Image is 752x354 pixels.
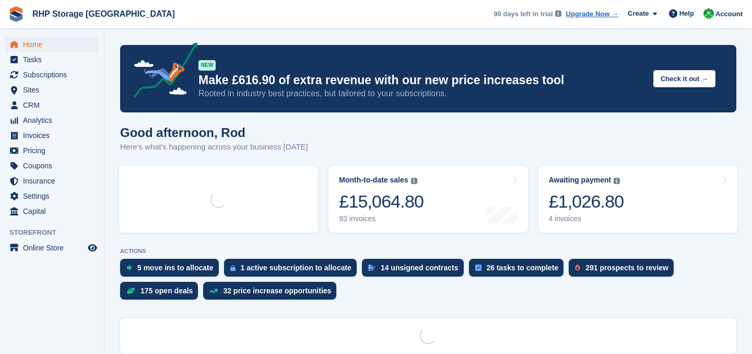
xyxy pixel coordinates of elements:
[23,67,86,82] span: Subscriptions
[5,83,99,97] a: menu
[368,265,375,271] img: contract_signature_icon-13c848040528278c33f63329250d36e43548de30e8caae1d1a13099fd9432cc5.svg
[23,83,86,97] span: Sites
[126,265,132,271] img: move_ins_to_allocate_icon-fdf77a2bb77ea45bf5b3d319d69a93e2d87916cf1d5bf7949dd705db3b84f3ca.svg
[230,265,236,271] img: active_subscription_to_allocate_icon-d502201f5373d7db506a760aba3b589e785aa758c864c3986d89f69b8ff3...
[23,241,86,255] span: Online Store
[469,259,569,282] a: 26 tasks to complete
[569,259,679,282] a: 291 prospects to review
[23,174,86,188] span: Insurance
[23,189,86,203] span: Settings
[5,98,99,112] a: menu
[566,9,618,19] a: Upgrade Now →
[5,143,99,158] a: menu
[703,8,714,19] img: Rod
[614,178,620,184] img: icon-info-grey-7440780725fd019a000dd9b08b2336e03edf1995a4989e88bcd33f0948082b44.svg
[555,10,561,17] img: icon-info-grey-7440780725fd019a000dd9b08b2336e03edf1995a4989e88bcd33f0948082b44.svg
[585,264,668,272] div: 291 prospects to review
[209,289,218,293] img: price_increase_opportunities-93ffe204e8149a01c8c9dc8f82e8f89637d9d84a8eef4429ea346261dce0b2c0.svg
[9,227,104,238] span: Storefront
[538,166,737,233] a: Awaiting payment £1,026.80 4 invoices
[5,204,99,219] a: menu
[126,287,135,294] img: deal-1b604bf984904fb50ccaf53a9ad4b4a5d6e5aea283cecdc64d6e3604feb123c2.svg
[328,166,527,233] a: Month-to-date sales £15,064.80 93 invoices
[23,113,86,128] span: Analytics
[23,204,86,219] span: Capital
[362,259,469,282] a: 14 unsigned contracts
[5,37,99,52] a: menu
[339,214,424,223] div: 93 invoices
[198,60,216,71] div: NEW
[494,9,553,19] span: 90 days left in trial
[411,178,417,184] img: icon-info-grey-7440780725fd019a000dd9b08b2336e03edf1995a4989e88bcd33f0948082b44.svg
[339,191,424,212] div: £15,064.80
[5,128,99,143] a: menu
[140,287,193,295] div: 175 open deals
[28,5,179,22] a: RHP Storage [GEOGRAPHIC_DATA]
[549,214,624,223] div: 4 invoices
[86,242,99,254] a: Preview store
[223,287,331,295] div: 32 price increase opportunities
[137,264,214,272] div: 5 move ins to allocate
[575,265,580,271] img: prospect-51fa495bee0391a8d652442698ab0144808aea92771e9ea1ae160a38d050c398.svg
[5,67,99,82] a: menu
[203,282,342,305] a: 32 price increase opportunities
[5,174,99,188] a: menu
[5,189,99,203] a: menu
[198,73,645,88] p: Make £616.90 of extra revenue with our new price increases tool
[487,264,559,272] div: 26 tasks to complete
[241,264,351,272] div: 1 active subscription to allocate
[5,241,99,255] a: menu
[5,158,99,173] a: menu
[23,52,86,67] span: Tasks
[120,248,736,255] p: ACTIONS
[715,9,743,19] span: Account
[23,98,86,112] span: CRM
[23,37,86,52] span: Home
[120,259,224,282] a: 5 move ins to allocate
[628,8,649,19] span: Create
[549,176,612,185] div: Awaiting payment
[198,88,645,99] p: Rooted in industry best practices, but tailored to your subscriptions.
[120,125,308,140] h1: Good afternoon, Rod
[120,141,308,153] p: Here's what's happening across your business [DATE]
[23,143,86,158] span: Pricing
[125,42,198,102] img: price-adjustments-announcement-icon-8257ccfd72463d97f412b2fc003d46551f7dbcb40ab6d574587a9cd5c0d94...
[23,158,86,173] span: Coupons
[475,265,481,271] img: task-75834270c22a3079a89374b754ae025e5fb1db73e45f91037f5363f120a921f8.svg
[5,113,99,128] a: menu
[23,128,86,143] span: Invoices
[653,70,715,87] button: Check it out →
[549,191,624,212] div: £1,026.80
[381,264,459,272] div: 14 unsigned contracts
[339,176,408,185] div: Month-to-date sales
[8,6,24,22] img: stora-icon-8386f47178a22dfd0bd8f6a31ec36ba5ce8667c1dd55bd0f319d3a0aa187defe.svg
[120,282,203,305] a: 175 open deals
[5,52,99,67] a: menu
[679,8,694,19] span: Help
[224,259,362,282] a: 1 active subscription to allocate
